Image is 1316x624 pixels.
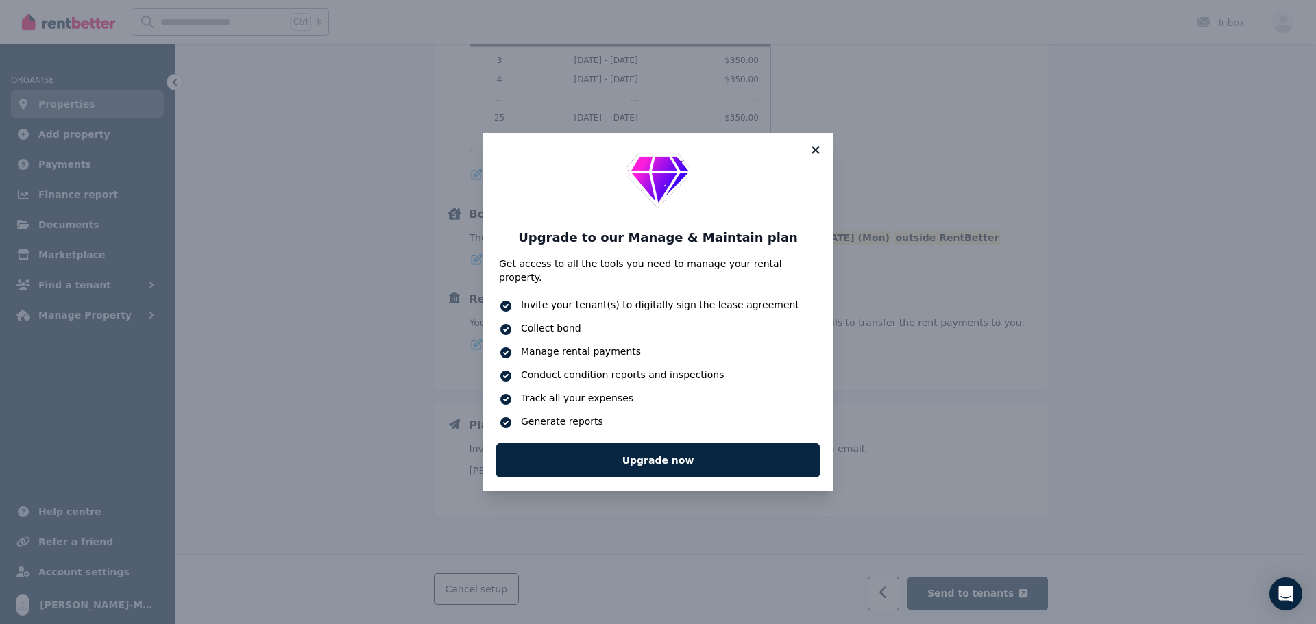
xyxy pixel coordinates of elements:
span: Manage rental payments [521,345,817,358]
a: Upgrade now [496,443,820,477]
img: Upgrade to manage platform [627,149,689,211]
span: Generate reports [521,414,817,428]
h3: Upgrade to our Manage & Maintain plan [499,229,817,246]
span: Invite your tenant(s) to digitally sign the lease agreement [521,298,817,312]
span: Collect bond [521,321,817,335]
div: Open Intercom Messenger [1269,577,1302,610]
p: Get access to all the tools you need to manage your rental property. [499,257,817,284]
span: Track all your expenses [521,391,817,405]
span: Conduct condition reports and inspections [521,368,817,382]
